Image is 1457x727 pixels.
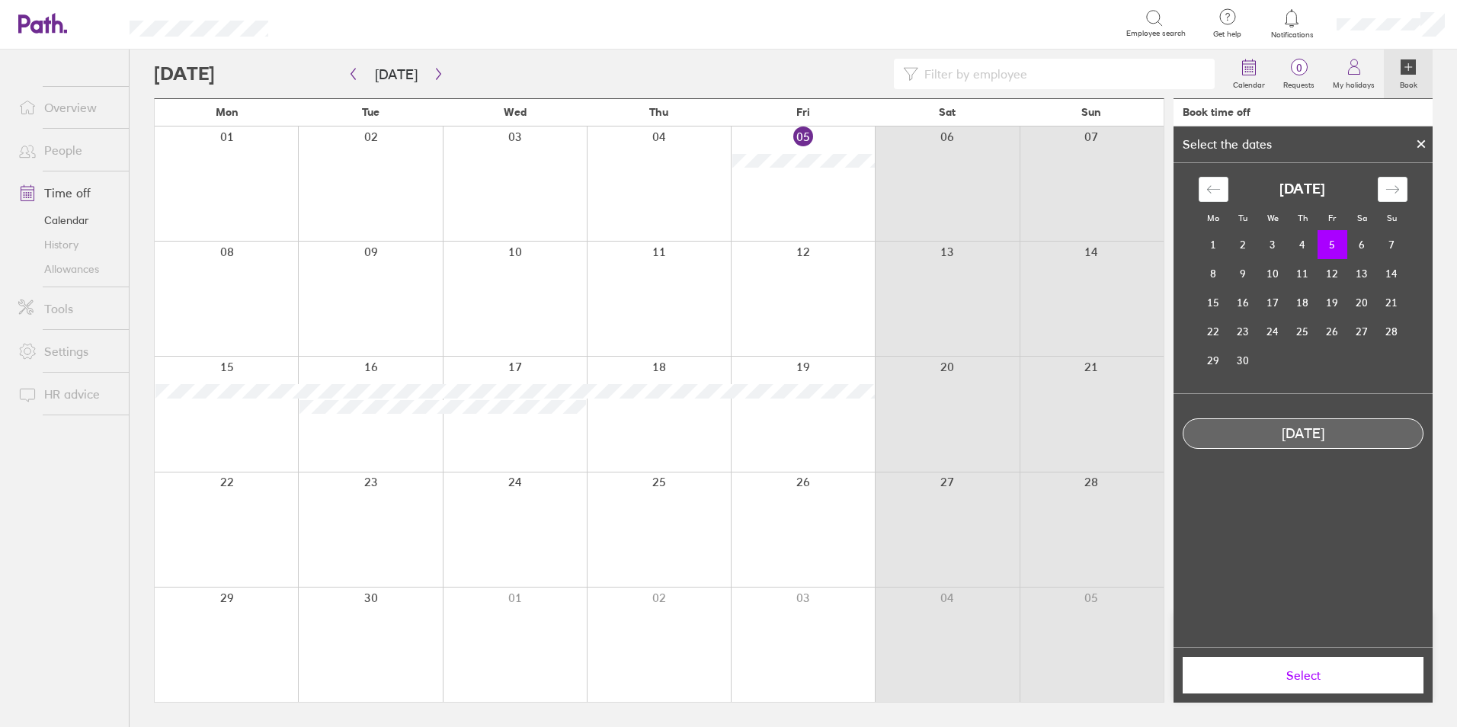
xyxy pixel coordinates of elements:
label: Calendar [1224,76,1274,90]
span: Get help [1202,30,1252,39]
span: Select [1193,668,1413,682]
small: Tu [1238,213,1247,223]
td: Monday, September 15, 2025 [1199,288,1228,317]
a: People [6,135,129,165]
div: Book time off [1183,106,1250,118]
td: Tuesday, September 9, 2025 [1228,259,1258,288]
span: Wed [504,106,527,118]
div: Select the dates [1174,137,1281,151]
td: Sunday, September 14, 2025 [1377,259,1407,288]
td: Monday, September 22, 2025 [1199,317,1228,346]
td: Friday, September 12, 2025 [1318,259,1347,288]
a: History [6,232,129,257]
td: Saturday, September 20, 2025 [1347,288,1377,317]
td: Tuesday, September 16, 2025 [1228,288,1258,317]
td: Wednesday, September 3, 2025 [1258,230,1288,259]
small: Fr [1328,213,1336,223]
a: My holidays [1324,50,1384,98]
div: Move forward to switch to the next month. [1378,177,1407,202]
small: Sa [1357,213,1367,223]
small: Su [1387,213,1397,223]
td: Selected. Friday, September 5, 2025 [1318,230,1347,259]
td: Wednesday, September 17, 2025 [1258,288,1288,317]
span: 0 [1274,62,1324,74]
td: Saturday, September 13, 2025 [1347,259,1377,288]
small: Th [1298,213,1308,223]
a: Settings [6,336,129,367]
button: Select [1183,657,1423,693]
td: Sunday, September 28, 2025 [1377,317,1407,346]
td: Friday, September 26, 2025 [1318,317,1347,346]
td: Tuesday, September 23, 2025 [1228,317,1258,346]
a: 0Requests [1274,50,1324,98]
label: Requests [1274,76,1324,90]
small: Mo [1207,213,1219,223]
div: [DATE] [1183,426,1423,442]
td: Thursday, September 25, 2025 [1288,317,1318,346]
span: Notifications [1267,30,1317,40]
button: [DATE] [363,62,430,87]
td: Sunday, September 7, 2025 [1377,230,1407,259]
span: Tue [362,106,379,118]
a: Book [1384,50,1433,98]
td: Wednesday, September 24, 2025 [1258,317,1288,346]
strong: [DATE] [1279,181,1325,197]
td: Monday, September 29, 2025 [1199,346,1228,375]
td: Saturday, September 27, 2025 [1347,317,1377,346]
td: Thursday, September 18, 2025 [1288,288,1318,317]
span: Fri [796,106,810,118]
div: Move backward to switch to the previous month. [1199,177,1228,202]
input: Filter by employee [918,59,1206,88]
div: Calendar [1182,163,1424,393]
span: Sun [1081,106,1101,118]
td: Thursday, September 4, 2025 [1288,230,1318,259]
label: My holidays [1324,76,1384,90]
a: Notifications [1267,8,1317,40]
td: Tuesday, September 2, 2025 [1228,230,1258,259]
td: Saturday, September 6, 2025 [1347,230,1377,259]
a: Tools [6,293,129,324]
td: Tuesday, September 30, 2025 [1228,346,1258,375]
a: HR advice [6,379,129,409]
a: Time off [6,178,129,208]
td: Wednesday, September 10, 2025 [1258,259,1288,288]
div: Search [309,16,348,30]
a: Calendar [6,208,129,232]
td: Sunday, September 21, 2025 [1377,288,1407,317]
span: Sat [939,106,956,118]
td: Thursday, September 11, 2025 [1288,259,1318,288]
a: Overview [6,92,129,123]
td: Monday, September 1, 2025 [1199,230,1228,259]
label: Book [1391,76,1427,90]
td: Friday, September 19, 2025 [1318,288,1347,317]
a: Allowances [6,257,129,281]
span: Mon [216,106,239,118]
small: We [1267,213,1279,223]
td: Monday, September 8, 2025 [1199,259,1228,288]
a: Calendar [1224,50,1274,98]
span: Thu [649,106,668,118]
span: Employee search [1126,29,1186,38]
